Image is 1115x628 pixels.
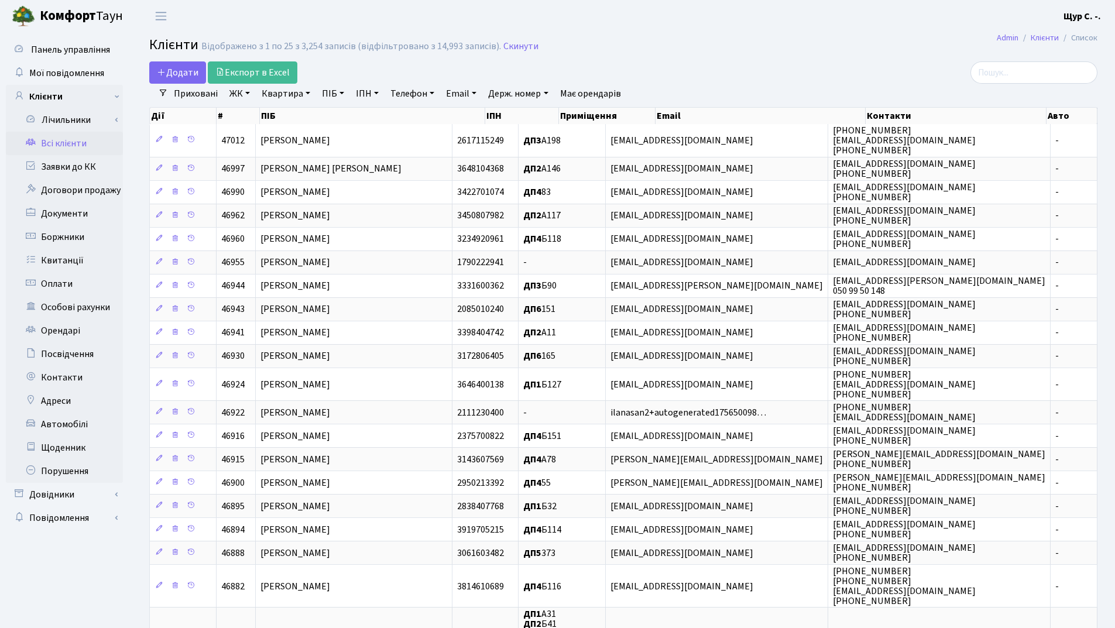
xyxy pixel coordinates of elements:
[201,41,501,52] div: Відображено з 1 по 25 з 3,254 записів (відфільтровано з 14,993 записів).
[208,61,297,84] a: Експорт в Excel
[610,256,753,269] span: [EMAIL_ADDRESS][DOMAIN_NAME]
[523,378,541,391] b: ДП1
[523,233,561,246] span: Б118
[1055,134,1059,147] span: -
[1055,430,1059,442] span: -
[979,26,1115,50] nav: breadcrumb
[656,108,865,124] th: Email
[6,249,123,272] a: Квитанції
[6,389,123,413] a: Адреси
[260,406,330,419] span: [PERSON_NAME]
[221,280,245,293] span: 46944
[523,430,561,442] span: Б151
[260,233,330,246] span: [PERSON_NAME]
[221,210,245,222] span: 46962
[523,303,555,316] span: 151
[523,476,541,489] b: ДП4
[523,280,557,293] span: Б90
[40,6,123,26] span: Таун
[260,303,330,316] span: [PERSON_NAME]
[523,500,557,513] span: Б32
[457,500,504,513] span: 2838407768
[523,280,541,293] b: ДП3
[610,210,753,222] span: [EMAIL_ADDRESS][DOMAIN_NAME]
[260,523,330,536] span: [PERSON_NAME]
[260,210,330,222] span: [PERSON_NAME]
[260,453,330,466] span: [PERSON_NAME]
[40,6,96,25] b: Комфорт
[1055,453,1059,466] span: -
[221,256,245,269] span: 46955
[523,523,561,536] span: Б114
[6,155,123,179] a: Заявки до КК
[150,108,217,124] th: Дії
[29,67,104,80] span: Мої повідомлення
[833,256,976,269] span: [EMAIL_ADDRESS][DOMAIN_NAME]
[523,350,541,363] b: ДП6
[6,296,123,319] a: Особові рахунки
[833,157,976,180] span: [EMAIL_ADDRESS][DOMAIN_NAME] [PHONE_NUMBER]
[457,453,504,466] span: 3143607569
[523,134,561,147] span: А198
[610,406,766,419] span: ilanasan2+autogenerated175650098…
[866,108,1047,124] th: Контакти
[260,186,330,199] span: [PERSON_NAME]
[260,280,330,293] span: [PERSON_NAME]
[221,406,245,419] span: 46922
[1055,210,1059,222] span: -
[221,580,245,593] span: 46882
[1055,233,1059,246] span: -
[6,202,123,225] a: Документи
[221,430,245,442] span: 46916
[260,134,330,147] span: [PERSON_NAME]
[1055,350,1059,363] span: -
[6,319,123,342] a: Орендарі
[610,327,753,339] span: [EMAIL_ADDRESS][DOMAIN_NAME]
[13,108,123,132] a: Лічильники
[221,453,245,466] span: 46915
[457,233,504,246] span: 3234920961
[559,108,656,124] th: Приміщення
[457,547,504,560] span: 3061603482
[225,84,255,104] a: ЖК
[1063,10,1101,23] b: Щур С. -.
[6,38,123,61] a: Панель управління
[260,327,330,339] span: [PERSON_NAME]
[457,186,504,199] span: 3422701074
[1055,476,1059,489] span: -
[260,163,402,176] span: [PERSON_NAME] [PERSON_NAME]
[523,210,541,222] b: ДП2
[833,448,1045,471] span: [PERSON_NAME][EMAIL_ADDRESS][DOMAIN_NAME] [PHONE_NUMBER]
[833,228,976,250] span: [EMAIL_ADDRESS][DOMAIN_NAME] [PHONE_NUMBER]
[523,500,541,513] b: ДП1
[457,210,504,222] span: 3450807982
[31,43,110,56] span: Панель управління
[6,342,123,366] a: Посвідчення
[6,225,123,249] a: Боржники
[1055,547,1059,560] span: -
[457,280,504,293] span: 3331600362
[457,406,504,419] span: 2111230400
[1047,108,1097,124] th: Авто
[610,580,753,593] span: [EMAIL_ADDRESS][DOMAIN_NAME]
[351,84,383,104] a: ІПН
[221,547,245,560] span: 46888
[483,84,553,104] a: Держ. номер
[610,134,753,147] span: [EMAIL_ADDRESS][DOMAIN_NAME]
[833,321,976,344] span: [EMAIL_ADDRESS][DOMAIN_NAME] [PHONE_NUMBER]
[503,41,538,52] a: Скинути
[523,476,551,489] span: 55
[833,565,976,608] span: [PHONE_NUMBER] [PHONE_NUMBER] [EMAIL_ADDRESS][DOMAIN_NAME] [PHONE_NUMBER]
[610,186,753,199] span: [EMAIL_ADDRESS][DOMAIN_NAME]
[523,378,561,391] span: Б127
[146,6,176,26] button: Переключити навігацію
[610,350,753,363] span: [EMAIL_ADDRESS][DOMAIN_NAME]
[6,179,123,202] a: Договори продажу
[149,61,206,84] a: Додати
[523,580,541,593] b: ДП4
[221,327,245,339] span: 46941
[523,186,541,199] b: ДП4
[457,378,504,391] span: 3646400138
[260,547,330,560] span: [PERSON_NAME]
[523,163,561,176] span: А146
